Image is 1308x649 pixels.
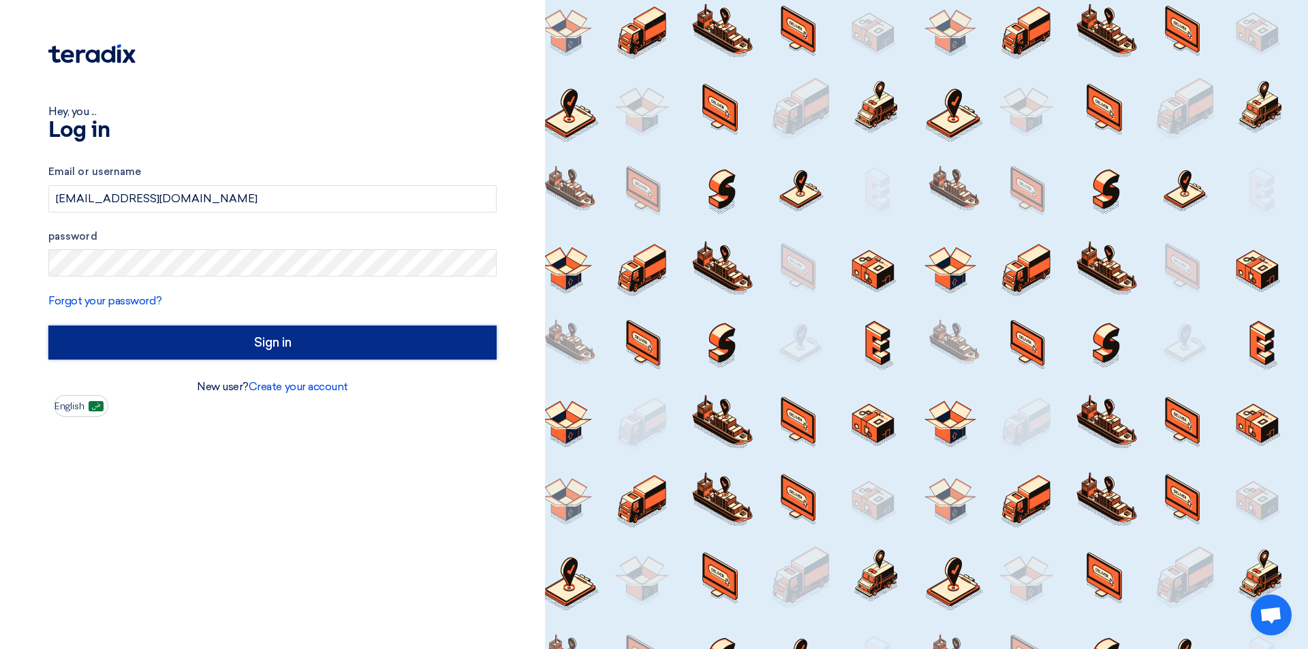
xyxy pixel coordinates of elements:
[54,400,84,412] font: English
[89,401,104,411] img: ar-AR.png
[48,44,136,63] img: Teradix logo
[48,165,141,178] font: Email or username
[48,230,97,242] font: password
[48,294,162,307] a: Forgot your password?
[48,185,497,212] input: Enter your business email or username
[1251,595,1292,635] div: Open chat
[48,105,96,118] font: Hey, you ...
[197,380,249,393] font: New user?
[48,326,497,360] input: Sign in
[54,395,108,417] button: English
[249,380,348,393] a: Create your account
[48,120,110,142] font: Log in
